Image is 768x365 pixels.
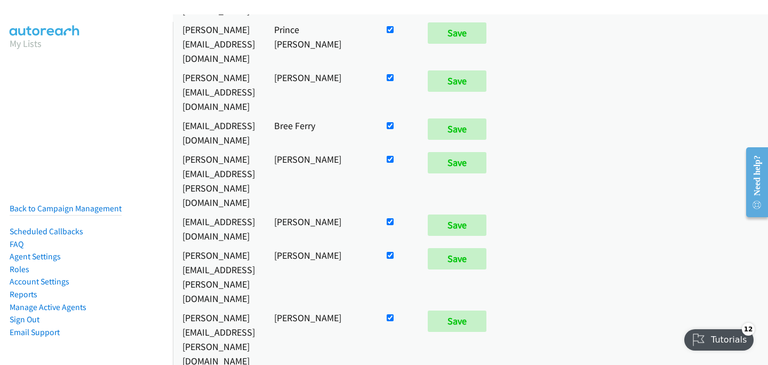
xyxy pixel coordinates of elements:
[265,212,375,245] td: [PERSON_NAME]
[173,20,265,68] td: [PERSON_NAME][EMAIL_ADDRESS][DOMAIN_NAME]
[10,239,23,249] a: FAQ
[173,149,265,212] td: [PERSON_NAME][EMAIL_ADDRESS][PERSON_NAME][DOMAIN_NAME]
[428,215,486,236] input: Save
[265,149,375,212] td: [PERSON_NAME]
[265,20,375,68] td: Prince [PERSON_NAME]
[10,327,60,337] a: Email Support
[428,311,486,332] input: Save
[10,251,61,261] a: Agent Settings
[10,314,39,324] a: Sign Out
[10,264,29,274] a: Roles
[428,22,486,44] input: Save
[10,37,42,50] a: My Lists
[265,68,375,116] td: [PERSON_NAME]
[173,116,265,149] td: [EMAIL_ADDRESS][DOMAIN_NAME]
[428,70,486,92] input: Save
[428,118,486,140] input: Save
[10,289,37,299] a: Reports
[173,212,265,245] td: [EMAIL_ADDRESS][DOMAIN_NAME]
[10,276,69,287] a: Account Settings
[173,68,265,116] td: [PERSON_NAME][EMAIL_ADDRESS][DOMAIN_NAME]
[428,248,486,269] input: Save
[428,152,486,173] input: Save
[10,203,122,213] a: Back to Campaign Management
[10,226,83,236] a: Scheduled Callbacks
[10,302,86,312] a: Manage Active Agents
[738,140,768,225] iframe: Resource Center
[265,116,375,149] td: Bree Ferry
[265,245,375,308] td: [PERSON_NAME]
[173,245,265,308] td: [PERSON_NAME][EMAIL_ADDRESS][PERSON_NAME][DOMAIN_NAME]
[678,319,760,357] iframe: Checklist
